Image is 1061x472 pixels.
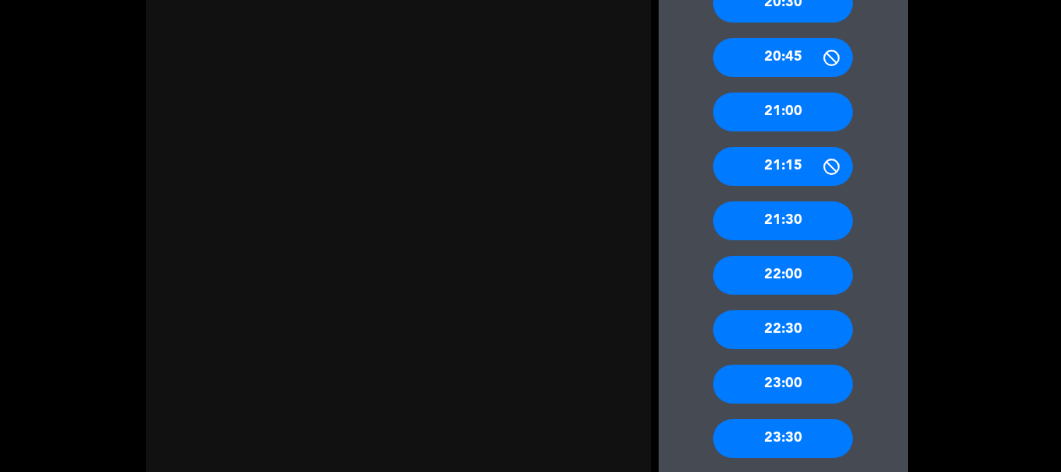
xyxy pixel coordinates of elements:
[713,201,853,240] div: 21:30
[713,310,853,349] div: 22:30
[713,419,853,458] div: 23:30
[713,38,853,77] div: 20:45
[713,256,853,295] div: 22:00
[713,147,853,186] div: 21:15
[713,365,853,404] div: 23:00
[713,93,853,131] div: 21:00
